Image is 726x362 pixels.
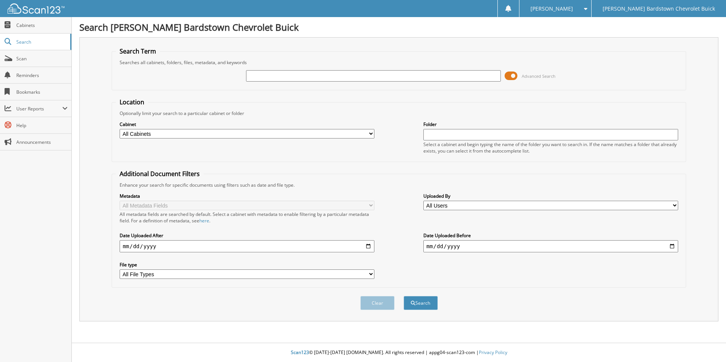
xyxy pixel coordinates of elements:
button: Search [404,296,438,310]
label: Folder [423,121,678,127]
span: Advanced Search [522,73,556,79]
span: Bookmarks [16,89,68,95]
h1: Search [PERSON_NAME] Bardstown Chevrolet Buick [79,21,718,33]
input: end [423,240,678,252]
span: Scan123 [291,349,309,356]
span: User Reports [16,105,62,112]
div: Enhance your search for specific documents using filters such as date and file type. [116,182,682,188]
div: Optionally limit your search to a particular cabinet or folder [116,110,682,116]
span: Cabinets [16,22,68,28]
button: Clear [360,296,395,310]
span: [PERSON_NAME] Bardstown Chevrolet Buick [603,6,715,11]
span: [PERSON_NAME] [530,6,573,11]
span: Reminders [16,72,68,79]
label: Date Uploaded After [120,232,374,239]
span: Scan [16,55,68,62]
input: start [120,240,374,252]
span: Help [16,122,68,129]
label: Cabinet [120,121,374,127]
div: Searches all cabinets, folders, files, metadata, and keywords [116,59,682,66]
label: Metadata [120,193,374,199]
legend: Location [116,98,148,106]
label: Date Uploaded Before [423,232,678,239]
img: scan123-logo-white.svg [8,3,65,14]
div: © [DATE]-[DATE] [DOMAIN_NAME]. All rights reserved | appg04-scan123-com | [72,343,726,362]
legend: Search Term [116,47,160,55]
div: All metadata fields are searched by default. Select a cabinet with metadata to enable filtering b... [120,211,374,224]
span: Search [16,39,66,45]
a: Privacy Policy [479,349,507,356]
div: Select a cabinet and begin typing the name of the folder you want to search in. If the name match... [423,141,678,154]
legend: Additional Document Filters [116,170,204,178]
label: File type [120,261,374,268]
span: Announcements [16,139,68,145]
label: Uploaded By [423,193,678,199]
a: here [199,217,209,224]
